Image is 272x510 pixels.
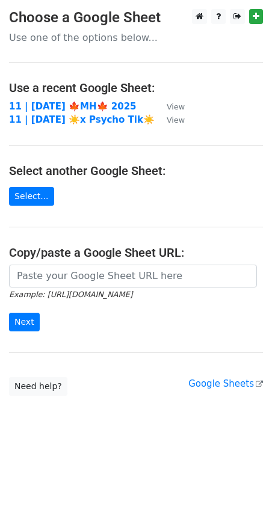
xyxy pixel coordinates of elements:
a: Need help? [9,377,67,396]
a: View [155,101,185,112]
small: View [167,115,185,124]
small: Example: [URL][DOMAIN_NAME] [9,290,132,299]
input: Next [9,313,40,331]
h3: Choose a Google Sheet [9,9,263,26]
small: View [167,102,185,111]
h4: Copy/paste a Google Sheet URL: [9,245,263,260]
h4: Use a recent Google Sheet: [9,81,263,95]
a: Select... [9,187,54,206]
input: Paste your Google Sheet URL here [9,265,257,287]
a: Google Sheets [188,378,263,389]
p: Use one of the options below... [9,31,263,44]
h4: Select another Google Sheet: [9,164,263,178]
a: 11 | [DATE] ☀️x Psycho Tik☀️ [9,114,155,125]
a: View [155,114,185,125]
a: 11 | [DATE] 🍁MH🍁 2025 [9,101,137,112]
